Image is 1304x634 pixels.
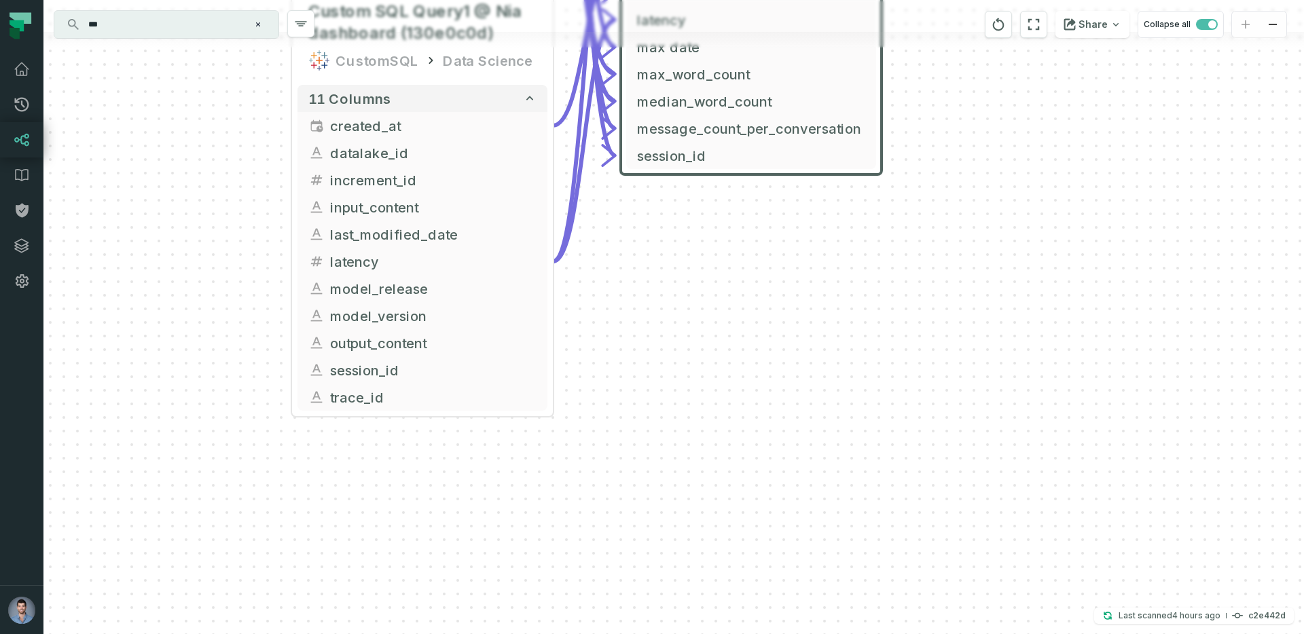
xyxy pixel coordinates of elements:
[626,142,876,169] button: session_id
[330,305,537,326] span: model_version
[637,91,865,111] span: median_word_count
[1172,610,1220,620] relative-time: Sep 11, 2025, 4:16 AM GMT+3
[443,50,532,71] div: Data Science
[626,60,876,88] button: max_word_count
[330,143,537,163] span: datalake_id
[308,307,325,324] span: string
[1119,609,1220,622] p: Last scanned
[1259,12,1286,38] button: zoom out
[297,221,547,248] button: last_modified_date
[330,197,537,217] span: input_content
[8,597,35,624] img: avatar of Ori Machlis
[330,333,537,353] span: output_content
[1248,612,1286,620] h4: c2e442d
[637,145,865,166] span: session_id
[297,166,547,193] button: increment_id
[336,50,418,71] div: CustomSQL
[308,90,391,107] span: 11 columns
[1055,11,1129,38] button: Share
[1138,11,1224,38] button: Collapse all
[330,278,537,299] span: model_release
[251,18,265,31] button: Clear search query
[297,384,547,411] button: trace_id
[308,172,325,188] span: integer
[297,356,547,384] button: session_id
[330,251,537,272] span: latency
[297,329,547,356] button: output_content
[308,389,325,405] span: string
[553,20,615,261] g: Edge from 56271fea02118efbd70b2bc13547af4c to 6102a3e6142cf39c1ced7437216b9bfc
[626,88,876,115] button: median_word_count
[330,170,537,190] span: increment_id
[297,302,547,329] button: model_version
[308,253,325,269] span: integer
[297,112,547,139] button: created_at
[308,145,325,161] span: string
[637,118,865,138] span: message_count_per_conversation
[1094,608,1294,624] button: Last scanned[DATE] 4:16:36 AMc2e442d
[637,64,865,84] span: max_word_count
[626,115,876,142] button: message_count_per_conversation
[330,360,537,380] span: session_id
[308,280,325,297] span: string
[308,117,325,134] span: timestamp
[308,362,325,378] span: string
[308,199,325,215] span: string
[297,139,547,166] button: datalake_id
[330,387,537,407] span: trace_id
[297,193,547,221] button: input_content
[297,248,547,275] button: latency
[330,224,537,244] span: last_modified_date
[297,275,547,302] button: model_release
[330,115,537,136] span: created_at
[308,226,325,242] span: string
[308,335,325,351] span: string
